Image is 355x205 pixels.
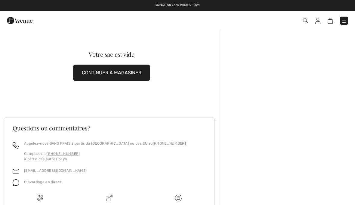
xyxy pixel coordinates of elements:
[24,180,62,184] span: Clavardage en direct
[341,18,347,24] img: Menu
[315,18,320,24] img: Mes infos
[24,168,87,173] a: [EMAIL_ADDRESS][DOMAIN_NAME]
[328,18,333,24] img: Panier d'achat
[175,195,182,201] img: Livraison gratuite dès 99$
[37,195,43,201] img: Livraison gratuite dès 99$
[14,51,209,57] div: Votre sac est vide
[153,141,186,146] a: [PHONE_NUMBER]
[7,14,32,27] img: 1ère Avenue
[13,142,19,149] img: call
[24,141,186,146] p: Appelez-nous SANS FRAIS à partir du [GEOGRAPHIC_DATA] ou des EU au
[303,18,308,23] img: Recherche
[13,168,19,175] img: email
[13,179,19,186] img: chat
[47,152,80,156] a: [PHONE_NUMBER]
[106,195,113,201] img: Livraison promise sans frais de dédouanement surprise&nbsp;!
[7,17,32,23] a: 1ère Avenue
[24,151,186,162] p: Composez le à partir des autres pays.
[73,65,150,81] button: CONTINUER À MAGASINER
[13,125,206,131] h3: Questions ou commentaires?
